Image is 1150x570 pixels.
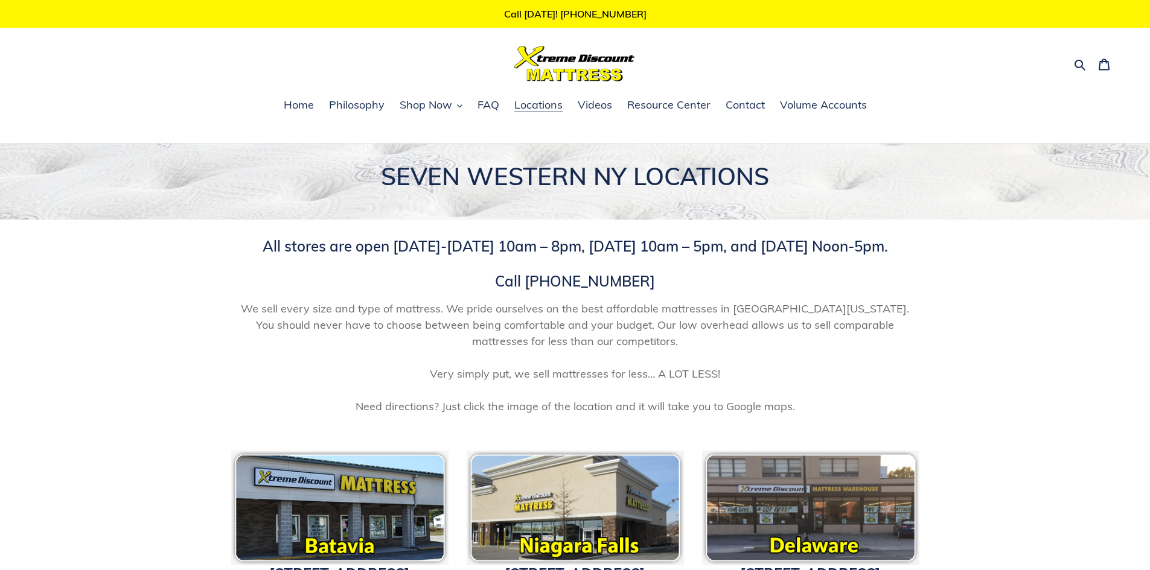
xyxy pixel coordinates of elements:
a: Resource Center [621,97,717,115]
a: Videos [572,97,618,115]
a: Home [278,97,320,115]
img: pf-118c8166--delawareicon.png [702,451,919,565]
a: FAQ [471,97,505,115]
span: We sell every size and type of mattress. We pride ourselves on the best affordable mattresses in ... [231,300,919,414]
button: Shop Now [394,97,468,115]
span: SEVEN WESTERN NY LOCATIONS [381,161,769,191]
span: FAQ [478,98,499,112]
span: Shop Now [400,98,452,112]
a: Contact [720,97,771,115]
span: Contact [726,98,765,112]
span: Videos [578,98,612,112]
span: Resource Center [627,98,711,112]
span: Locations [514,98,563,112]
img: Xtreme Discount Mattress [514,46,635,81]
span: Home [284,98,314,112]
span: Philosophy [329,98,385,112]
span: All stores are open [DATE]-[DATE] 10am – 8pm, [DATE] 10am – 5pm, and [DATE] Noon-5pm. Call [PHONE... [263,237,888,290]
a: Volume Accounts [774,97,873,115]
img: pf-c8c7db02--bataviaicon.png [231,451,449,565]
a: Locations [508,97,569,115]
img: Xtreme Discount Mattress Niagara Falls [467,451,684,565]
span: Volume Accounts [780,98,867,112]
a: Philosophy [323,97,391,115]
